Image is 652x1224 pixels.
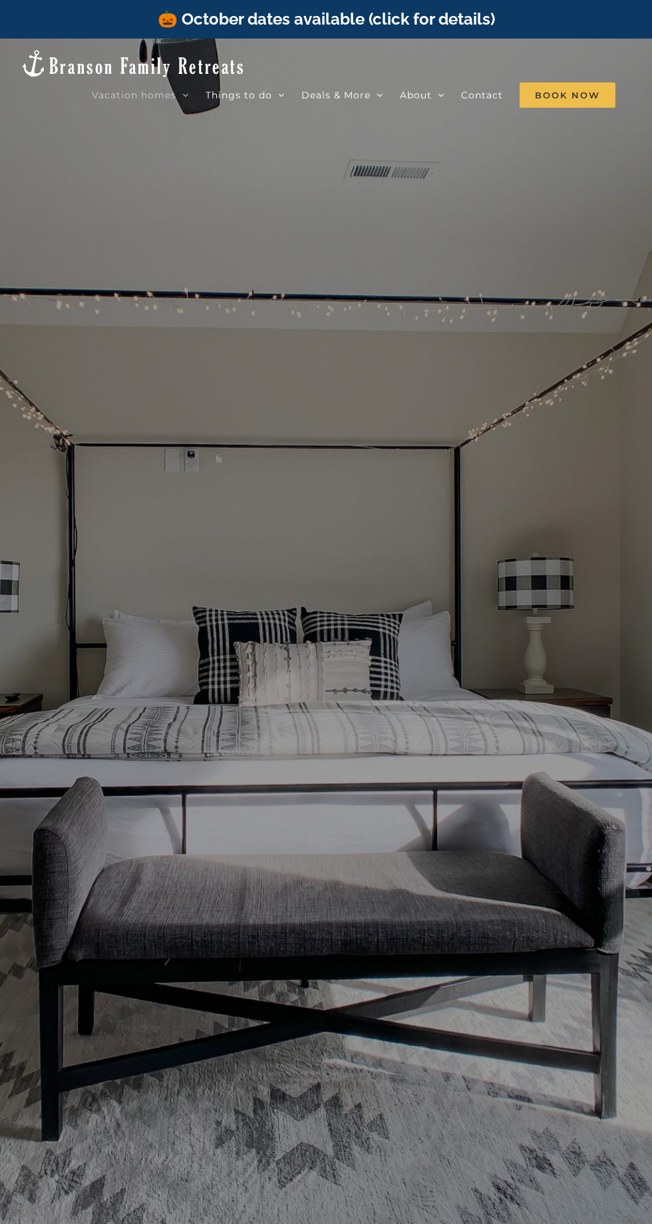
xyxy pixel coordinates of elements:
[92,82,632,108] nav: Main Menu
[301,82,383,108] a: Deals & More
[92,90,176,100] span: Vacation homes
[400,90,432,100] span: About
[158,9,495,29] a: 🎃 October dates available (click for details)
[301,90,371,100] span: Deals & More
[461,90,503,100] span: Contact
[461,82,503,108] a: Contact
[209,606,443,719] b: 4 to 5 Bedrooms
[206,90,272,100] span: Things to do
[400,82,444,108] a: About
[520,82,615,108] a: Book Now
[20,49,245,78] img: Branson Family Retreats Logo
[206,82,285,108] a: Things to do
[92,82,189,108] a: Vacation homes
